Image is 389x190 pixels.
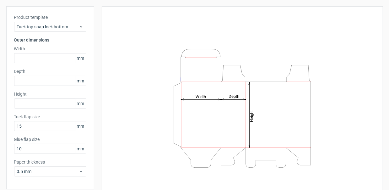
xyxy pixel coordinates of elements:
[14,136,86,142] label: Glue flap size
[249,110,254,122] tspan: Height
[14,37,86,43] h3: Outer dimensions
[75,144,86,154] span: mm
[17,168,79,175] span: 0.5 mm
[75,121,86,131] span: mm
[75,76,86,86] span: mm
[14,114,86,120] label: Tuck flap size
[14,14,86,20] label: Product template
[14,46,86,52] label: Width
[14,159,86,165] label: Paper thickness
[14,68,86,75] label: Depth
[229,94,239,99] tspan: Depth
[17,24,79,30] span: Tuck top snap lock bottom
[75,99,86,108] span: mm
[14,91,86,97] label: Height
[75,53,86,63] span: mm
[195,94,206,99] tspan: Width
